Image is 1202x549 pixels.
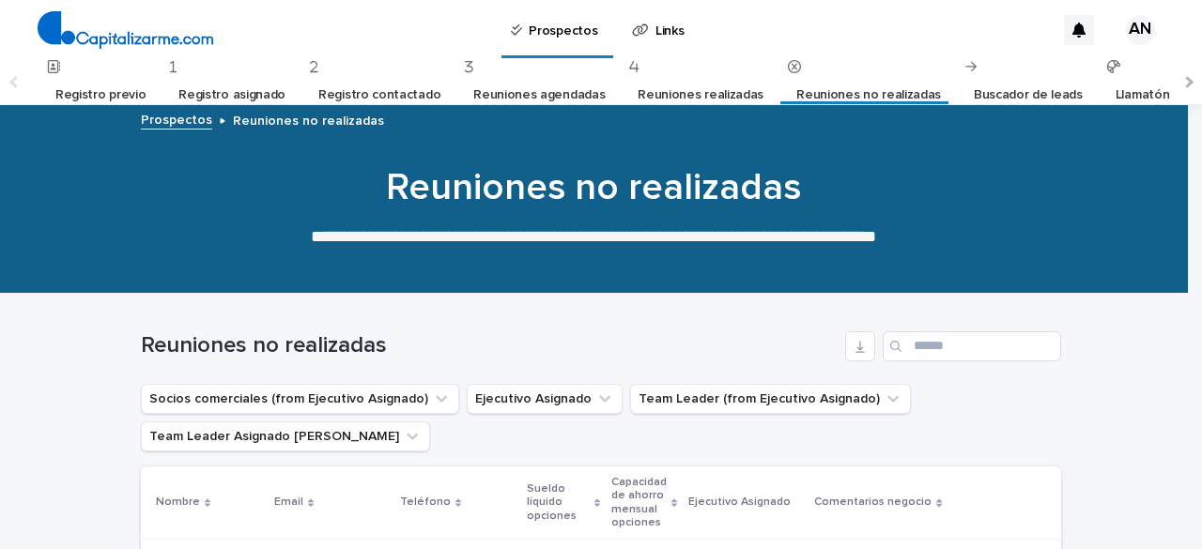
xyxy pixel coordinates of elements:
[974,73,1083,117] a: Buscador de leads
[883,331,1061,361] input: Search
[141,384,459,414] button: Socios comerciales (from Ejecutivo Asignado)
[38,11,213,49] img: 4arMvv9wSvmHTHbXwTim
[796,73,941,117] a: Reuniones no realizadas
[467,384,623,414] button: Ejecutivo Asignado
[814,492,932,512] p: Comentarios negocio
[638,73,763,117] a: Reuniones realizadas
[473,73,605,117] a: Reuniones agendadas
[1116,73,1170,117] a: Llamatón
[611,472,667,534] p: Capacidad de ahorro mensual opciones
[527,479,590,526] p: Sueldo líquido opciones
[318,73,440,117] a: Registro contactado
[400,492,451,512] p: Teléfono
[141,421,430,451] button: Team Leader Asignado LLamados
[141,332,838,359] h1: Reuniones no realizadas
[233,109,384,130] p: Reuniones no realizadas
[630,384,911,414] button: Team Leader (from Ejecutivo Asignado)
[688,492,791,512] p: Ejecutivo Asignado
[133,165,1054,210] h1: Reuniones no realizadas
[274,492,303,512] p: Email
[178,73,285,117] a: Registro asignado
[55,73,146,117] a: Registro previo
[141,108,212,130] a: Prospectos
[156,492,200,512] p: Nombre
[1125,15,1155,45] div: AN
